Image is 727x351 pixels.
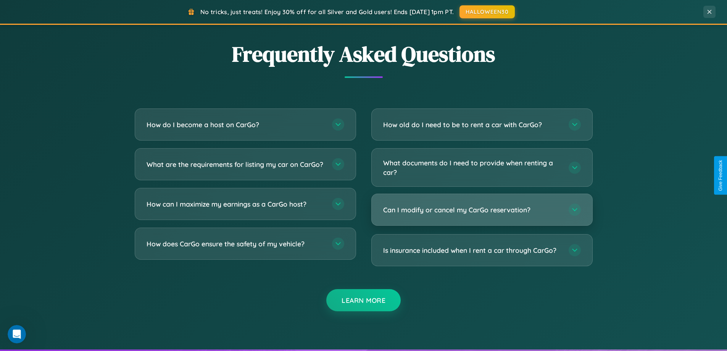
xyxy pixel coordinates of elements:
[147,120,324,129] h3: How do I become a host on CarGo?
[147,199,324,209] h3: How can I maximize my earnings as a CarGo host?
[200,8,454,16] span: No tricks, just treats! Enjoy 30% off for all Silver and Gold users! Ends [DATE] 1pm PT.
[383,120,561,129] h3: How old do I need to be to rent a car with CarGo?
[383,158,561,177] h3: What documents do I need to provide when renting a car?
[147,160,324,169] h3: What are the requirements for listing my car on CarGo?
[718,160,723,191] div: Give Feedback
[383,246,561,255] h3: Is insurance included when I rent a car through CarGo?
[326,289,401,311] button: Learn More
[383,205,561,215] h3: Can I modify or cancel my CarGo reservation?
[8,325,26,343] iframe: Intercom live chat
[459,5,515,18] button: HALLOWEEN30
[147,239,324,249] h3: How does CarGo ensure the safety of my vehicle?
[135,39,593,69] h2: Frequently Asked Questions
